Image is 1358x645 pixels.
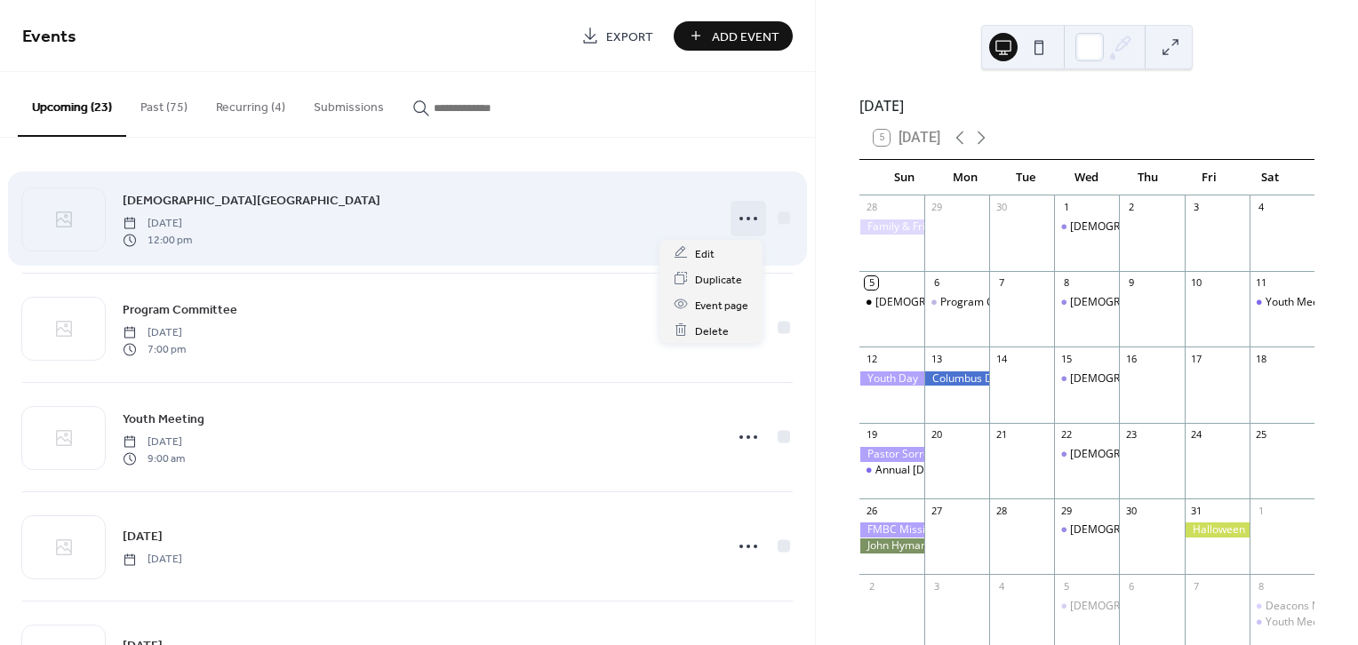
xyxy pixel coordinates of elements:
div: Halloween [1185,522,1250,537]
span: 7:00 pm [123,341,186,357]
span: Add Event [712,28,779,46]
button: Submissions [300,72,398,135]
div: 8 [1255,579,1268,593]
div: Thu [1117,160,1178,195]
div: 14 [995,352,1008,365]
div: 7 [1190,579,1203,593]
div: [DEMOGRAPHIC_DATA] Study [1070,219,1218,235]
div: 9 [1124,276,1138,290]
div: Annual [DEMOGRAPHIC_DATA] Club Pageant [875,463,1098,478]
div: Family & Friends Day [859,219,924,235]
div: 5 [865,276,878,290]
span: 9:00 am [123,450,185,466]
div: Tue [995,160,1057,195]
div: Youth Day [859,371,924,386]
a: Program Committee [123,299,237,320]
div: Program Committee [924,295,989,310]
span: 12:00 pm [123,232,192,248]
span: Edit [695,244,715,263]
div: 20 [930,428,943,442]
div: Youth Meeting [1250,615,1314,630]
div: Bible Study [1054,447,1119,462]
div: John Hyman Appreciation [859,538,924,553]
div: 6 [1124,579,1138,593]
div: Bible Study [1054,599,1119,614]
div: Deacons Meeting [1250,599,1314,614]
div: 21 [995,428,1008,442]
div: 28 [865,201,878,214]
span: [DATE] [123,552,182,568]
div: [DEMOGRAPHIC_DATA] Study [1070,447,1218,462]
span: Duplicate [695,270,742,289]
div: Bible Study [1054,522,1119,537]
div: 23 [1124,428,1138,442]
div: 6 [930,276,943,290]
div: [DEMOGRAPHIC_DATA][GEOGRAPHIC_DATA] [875,295,1100,310]
div: 31 [1190,504,1203,517]
div: [DEMOGRAPHIC_DATA] Study [1070,522,1218,537]
div: 30 [1124,504,1138,517]
div: Annual Pastor Club Pageant [859,463,924,478]
div: 29 [930,201,943,214]
div: 30 [995,201,1008,214]
div: 17 [1190,352,1203,365]
div: Sun [874,160,935,195]
div: [DATE] [859,95,1314,116]
div: Bible Study [1054,219,1119,235]
span: [DATE] [123,216,192,232]
a: [DATE] [123,526,163,546]
div: 22 [1059,428,1073,442]
div: 7 [995,276,1008,290]
div: 25 [1255,428,1268,442]
div: 13 [930,352,943,365]
div: Fri [1178,160,1240,195]
button: Upcoming (23) [18,72,126,137]
button: Add Event [674,21,793,51]
div: 5 [1059,579,1073,593]
div: 4 [995,579,1008,593]
div: Wed [1057,160,1118,195]
div: 27 [930,504,943,517]
div: Sat [1239,160,1300,195]
div: [DEMOGRAPHIC_DATA] Study [1070,371,1218,386]
a: [DEMOGRAPHIC_DATA][GEOGRAPHIC_DATA] [123,190,380,211]
div: 28 [995,504,1008,517]
span: Program Committee [123,301,237,320]
div: 11 [1255,276,1268,290]
div: 16 [1124,352,1138,365]
div: @Cornerstone Baptist Church [859,295,924,310]
span: Event page [695,296,748,315]
div: Youth Meeting [1250,295,1314,310]
div: [DEMOGRAPHIC_DATA] Study [1070,599,1218,614]
span: [DEMOGRAPHIC_DATA][GEOGRAPHIC_DATA] [123,192,380,211]
span: Events [22,20,76,54]
div: 1 [1255,504,1268,517]
span: Youth Meeting [123,410,204,429]
div: 3 [1190,201,1203,214]
div: 1 [1059,201,1073,214]
div: 24 [1190,428,1203,442]
div: 29 [1059,504,1073,517]
div: Bible Study [1054,295,1119,310]
span: Delete [695,322,729,340]
span: [DATE] [123,325,186,341]
div: FMBC Mission Anniversary [859,522,924,537]
div: 3 [930,579,943,593]
div: 8 [1059,276,1073,290]
div: 2 [865,579,878,593]
a: Export [568,21,667,51]
a: Youth Meeting [123,409,204,429]
span: [DATE] [123,434,185,450]
div: 26 [865,504,878,517]
button: Recurring (4) [202,72,300,135]
div: 4 [1255,201,1268,214]
div: [DEMOGRAPHIC_DATA] Study [1070,295,1218,310]
button: Past (75) [126,72,202,135]
div: 19 [865,428,878,442]
div: Youth Meeting [1266,615,1338,630]
div: 12 [865,352,878,365]
div: Bible Study [1054,371,1119,386]
span: [DATE] [123,528,163,546]
div: Deacons Meeting [1266,599,1353,614]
